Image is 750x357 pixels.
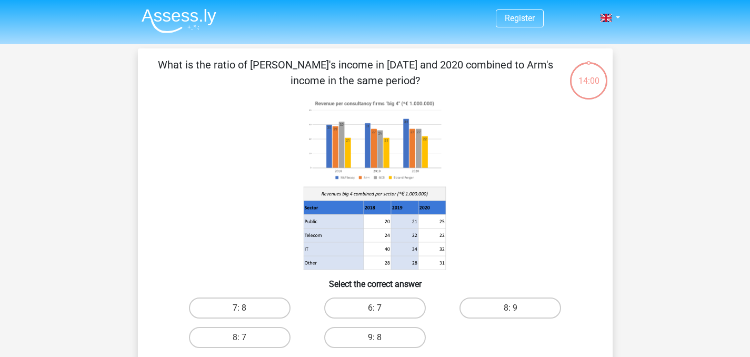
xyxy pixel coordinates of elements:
a: Register [505,13,535,23]
div: 14:00 [569,61,608,87]
label: 8: 9 [459,297,561,319]
img: Assessly [142,8,216,33]
label: 7: 8 [189,297,291,319]
p: What is the ratio of [PERSON_NAME]'s income in [DATE] and 2020 combined to Arm's income in the sa... [155,57,556,88]
label: 8: 7 [189,327,291,348]
h6: Select the correct answer [155,271,596,289]
label: 6: 7 [324,297,426,319]
label: 9: 8 [324,327,426,348]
